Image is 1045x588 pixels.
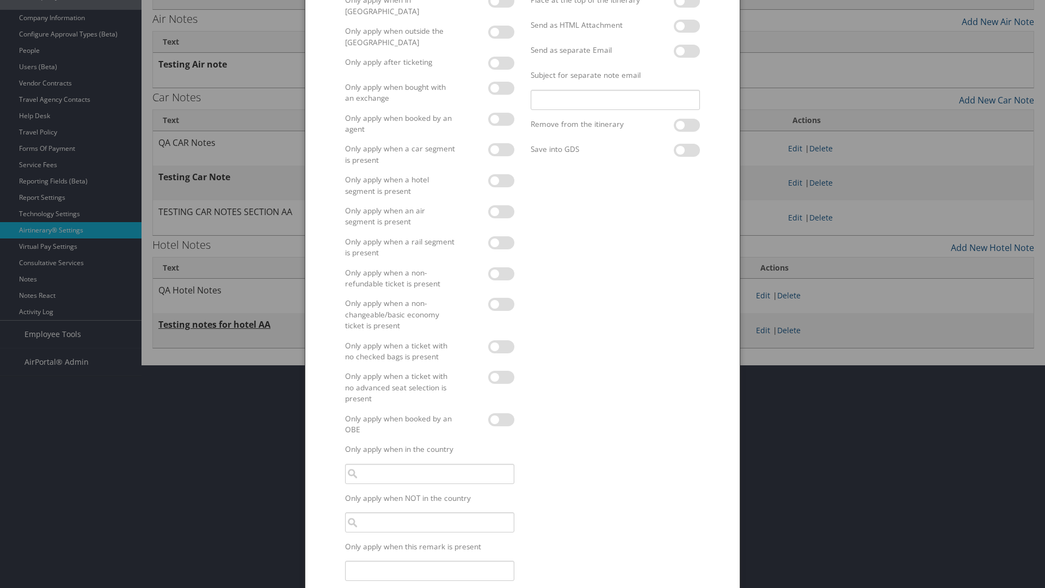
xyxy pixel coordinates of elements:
label: Only apply when booked by an OBE [341,413,459,436]
label: Send as HTML Attachment [526,20,645,30]
label: Send as separate Email [526,45,645,56]
label: Only apply when NOT in the country [341,493,519,504]
label: Only apply when a non-changeable/basic economy ticket is present [341,298,459,331]
label: Only apply when this remark is present [341,541,519,552]
label: Only apply after ticketing [341,57,459,68]
label: Subject for separate note email [526,70,704,81]
label: Only apply when a rail segment is present [341,236,459,259]
label: Save into GDS [526,144,645,155]
label: Only apply when outside the [GEOGRAPHIC_DATA] [341,26,459,48]
label: Only apply when a hotel segment is present [341,174,459,197]
p: QA Automation Notes [4,7,367,15]
label: Only apply when a ticket with no checked bags is present [341,340,459,363]
label: Only apply when in the country [341,444,519,455]
label: Remove from the itinerary [526,119,645,130]
label: Only apply when booked by an agent [341,113,459,135]
label: Only apply when a car segment is present [341,143,459,166]
label: Only apply when bought with an exchange [341,82,459,104]
label: Only apply when a non-refundable ticket is present [341,267,459,290]
label: Only apply when an air segment is present [341,205,459,228]
label: Only apply when a ticket with no advanced seat selection is present [341,371,459,404]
